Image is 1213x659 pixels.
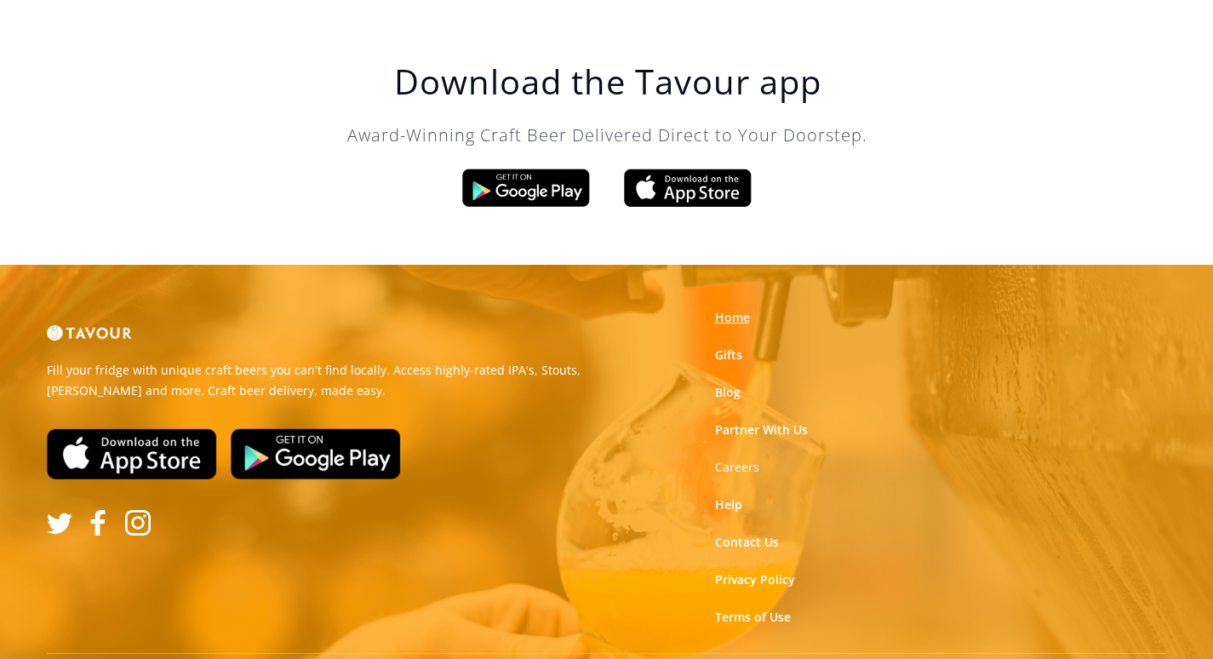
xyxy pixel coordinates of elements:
[715,534,779,551] a: Contact Us
[715,571,795,588] a: Privacy Policy
[715,459,759,475] strong: Careers
[47,360,594,401] p: Fill your fridge with unique craft beers you can't find locally. Access highly-rated IPA's, Stout...
[267,123,948,148] p: Award-Winning Craft Beer Delivered Direct to Your Doorstep.
[267,61,948,102] h1: Download the Tavour app
[715,609,791,626] a: Terms of Use
[715,459,759,476] a: Careers
[715,421,808,438] a: Partner With Us
[715,309,750,326] a: Home
[715,384,741,401] a: Blog
[715,496,742,513] a: Help
[715,347,742,364] a: Gifts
